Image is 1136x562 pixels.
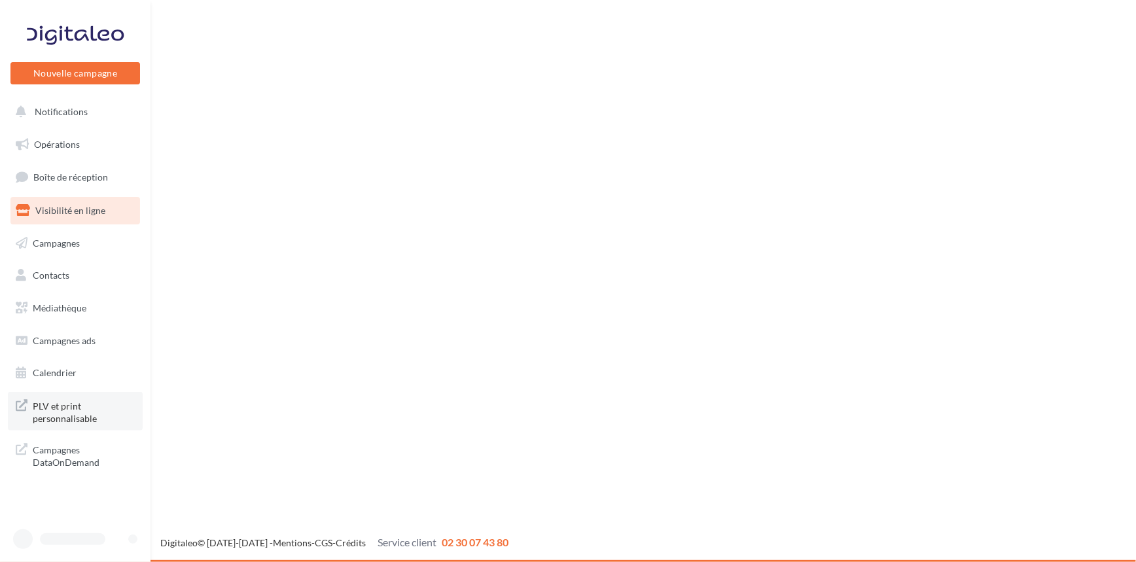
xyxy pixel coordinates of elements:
[33,270,69,281] span: Contacts
[33,441,135,469] span: Campagnes DataOnDemand
[8,163,143,191] a: Boîte de réception
[8,392,143,430] a: PLV et print personnalisable
[8,98,137,126] button: Notifications
[33,397,135,425] span: PLV et print personnalisable
[8,262,143,289] a: Contacts
[33,335,96,346] span: Campagnes ads
[8,327,143,355] a: Campagnes ads
[8,131,143,158] a: Opérations
[33,171,108,183] span: Boîte de réception
[8,230,143,257] a: Campagnes
[336,537,366,548] a: Crédits
[35,205,105,216] span: Visibilité en ligne
[442,536,508,548] span: 02 30 07 43 80
[315,537,332,548] a: CGS
[8,436,143,474] a: Campagnes DataOnDemand
[160,537,508,548] span: © [DATE]-[DATE] - - -
[160,537,198,548] a: Digitaleo
[10,62,140,84] button: Nouvelle campagne
[8,294,143,322] a: Médiathèque
[33,237,80,248] span: Campagnes
[8,197,143,224] a: Visibilité en ligne
[273,537,311,548] a: Mentions
[35,106,88,117] span: Notifications
[33,302,86,313] span: Médiathèque
[8,359,143,387] a: Calendrier
[33,367,77,378] span: Calendrier
[34,139,80,150] span: Opérations
[378,536,436,548] span: Service client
